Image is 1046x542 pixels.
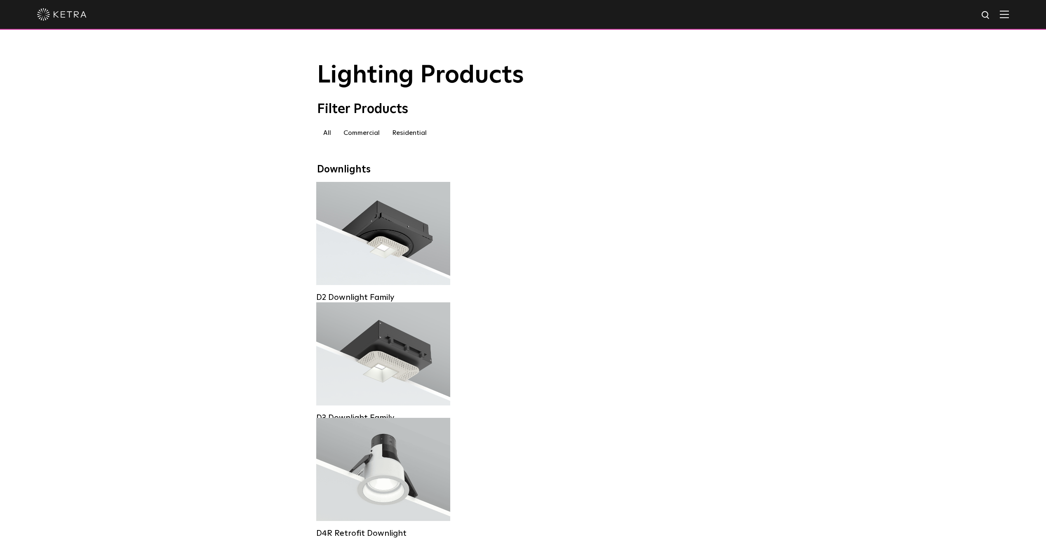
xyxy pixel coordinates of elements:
[981,10,991,21] img: search icon
[316,413,450,423] div: D3 Downlight Family
[317,125,337,140] label: All
[316,302,450,405] a: D3 Downlight Family Lumen Output:700 / 900 / 1100Colors:White / Black / Silver / Bronze / Paintab...
[37,8,87,21] img: ketra-logo-2019-white
[1000,10,1009,18] img: Hamburger%20Nav.svg
[316,418,450,521] a: D4R Retrofit Downlight Lumen Output:800Colors:White / BlackBeam Angles:15° / 25° / 40° / 60°Watta...
[317,101,729,117] div: Filter Products
[386,125,433,140] label: Residential
[317,63,524,88] span: Lighting Products
[316,292,450,302] div: D2 Downlight Family
[337,125,386,140] label: Commercial
[316,182,450,290] a: D2 Downlight Family Lumen Output:1200Colors:White / Black / Gloss Black / Silver / Bronze / Silve...
[317,164,729,176] div: Downlights
[316,528,450,538] div: D4R Retrofit Downlight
